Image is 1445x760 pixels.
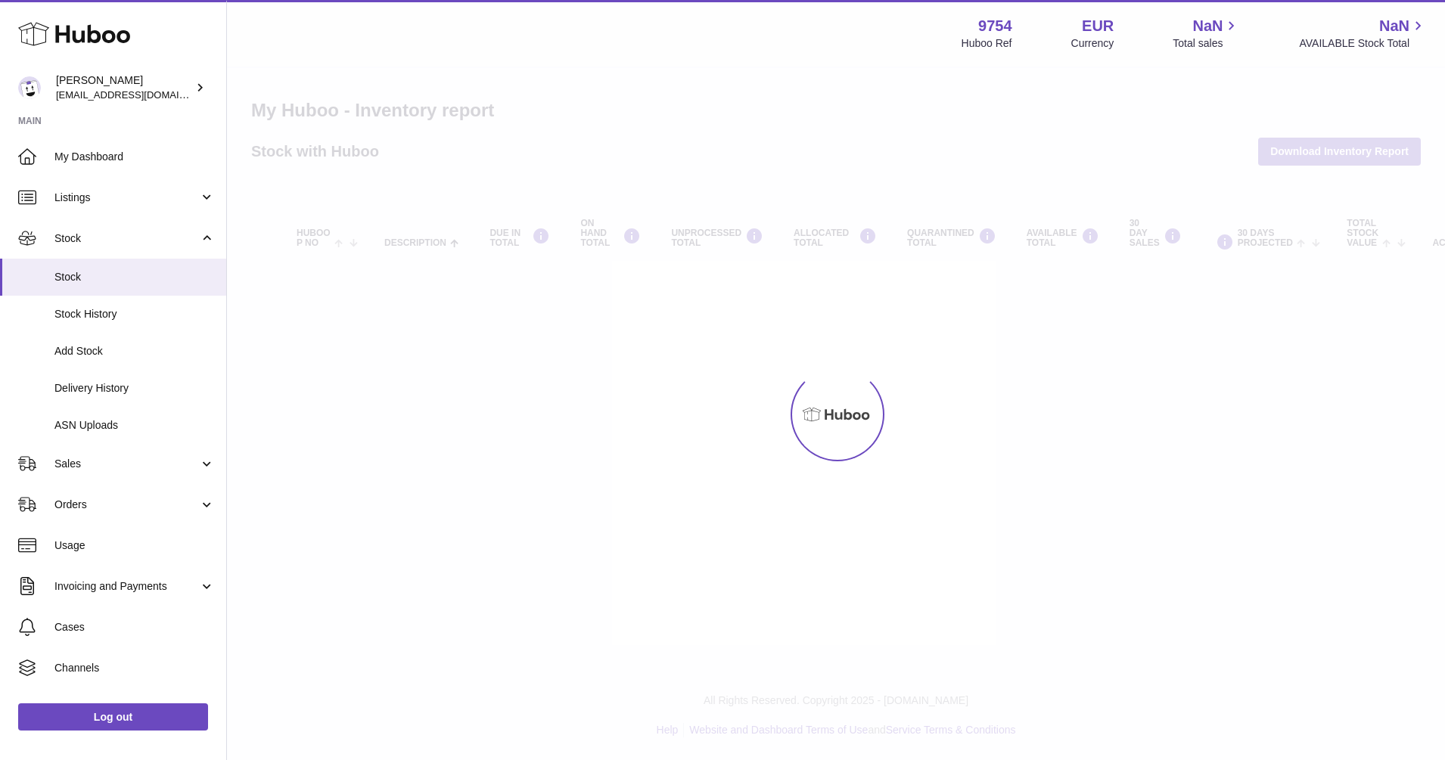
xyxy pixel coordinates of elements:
[54,418,215,433] span: ASN Uploads
[1173,16,1240,51] a: NaN Total sales
[1071,36,1114,51] div: Currency
[978,16,1012,36] strong: 9754
[54,270,215,284] span: Stock
[1082,16,1114,36] strong: EUR
[54,498,199,512] span: Orders
[18,76,41,99] img: info@fieldsluxury.london
[1173,36,1240,51] span: Total sales
[1192,16,1223,36] span: NaN
[54,661,215,675] span: Channels
[54,231,199,246] span: Stock
[54,457,199,471] span: Sales
[1299,36,1427,51] span: AVAILABLE Stock Total
[962,36,1012,51] div: Huboo Ref
[1379,16,1409,36] span: NaN
[56,88,222,101] span: [EMAIL_ADDRESS][DOMAIN_NAME]
[54,344,215,358] span: Add Stock
[54,307,215,321] span: Stock History
[18,703,208,731] a: Log out
[54,579,199,594] span: Invoicing and Payments
[54,538,215,553] span: Usage
[54,620,215,634] span: Cases
[54,381,215,396] span: Delivery History
[1299,16,1427,51] a: NaN AVAILABLE Stock Total
[54,150,215,164] span: My Dashboard
[56,73,192,102] div: [PERSON_NAME]
[54,191,199,205] span: Listings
